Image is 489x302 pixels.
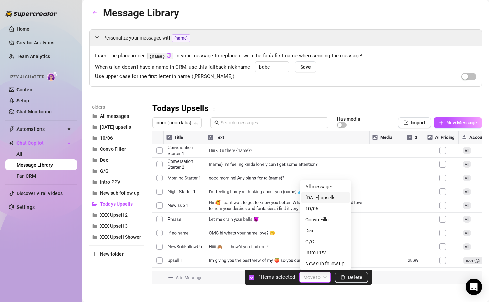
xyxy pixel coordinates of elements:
button: Dex [89,155,144,166]
div: [DATE] upsells [305,194,346,201]
span: folder [92,235,97,239]
span: 10/06 [100,135,113,141]
span: Automations [16,124,65,135]
span: [DATE] upsells [100,124,131,130]
button: New Message [434,117,482,128]
span: arrow-left [92,10,97,15]
span: folder [92,136,97,141]
span: Delete [348,275,362,280]
a: Content [16,87,34,92]
span: G/G [100,168,109,174]
div: All messages [301,181,350,192]
span: XXX Upsell 2 [100,212,128,218]
a: Message Library [16,162,53,168]
span: folder-open [92,202,97,206]
span: Chat Copilot [16,137,65,148]
span: Intro PPV [100,179,120,185]
div: Open Intercom Messenger [466,279,482,295]
input: Search messages [221,119,324,126]
span: folder [92,224,97,228]
button: G/G [89,166,144,177]
div: Intro PPV [305,249,346,256]
article: Message Library [103,5,179,21]
a: Setup [16,98,29,103]
h3: Todays Upsells [152,103,208,114]
button: New sub follow up [89,188,144,199]
span: All messages [100,113,129,119]
span: team [194,121,198,125]
button: XXX Upsell Shower [89,232,144,243]
code: {name} [147,53,173,60]
button: XXX Upsell 2 [89,210,144,221]
button: Convo Filler [89,144,144,155]
a: Settings [16,204,35,210]
span: thunderbolt [9,126,14,132]
span: expanded [95,35,99,40]
div: All messages [305,183,346,190]
span: XXX Upsell Shower [100,234,141,240]
div: Intro PPV [301,247,350,258]
a: All [16,151,22,157]
button: Todays Upsells [89,199,144,210]
span: {name} [172,34,190,42]
button: All messages [89,111,144,122]
div: New sub follow up [301,258,350,269]
button: Click to Copy [166,53,171,58]
a: Fan CRM [16,173,36,179]
span: New Message [446,120,477,125]
span: Convo Filler [100,146,126,152]
article: Folders [89,103,144,111]
span: When a fan doesn’t have a name in CRM, use this fallback nickname: [95,63,252,71]
button: Delete [335,272,368,283]
span: folder [92,147,97,152]
div: Personalize your messages with{name} [90,30,482,46]
span: folder [92,158,97,163]
a: Team Analytics [16,54,50,59]
span: folder [92,169,97,174]
button: Save [295,61,316,72]
span: plus [439,120,444,125]
a: Chat Monitoring [16,109,52,114]
span: delete [340,275,345,280]
a: Discover Viral Videos [16,191,63,196]
span: XXX Upsell 3 [100,223,128,229]
div: Convo Filler [305,216,346,223]
div: Dex [305,227,346,234]
article: Has media [337,117,360,121]
a: Home [16,26,30,32]
span: copy [166,53,171,58]
img: Chat Copilot [9,141,13,145]
button: New folder [89,248,144,259]
a: Creator Analytics [16,37,71,48]
span: plus [92,251,97,256]
div: Convo Filler [301,214,350,225]
div: New sub follow up [305,260,346,267]
span: search [214,120,219,125]
span: Insert the placeholder in your message to replace it with the fan’s first name when sending the m... [95,52,476,60]
img: logo-BBDzfeDw.svg [5,10,57,17]
span: Save [300,64,311,70]
span: New folder [100,251,124,257]
span: more [211,105,217,112]
span: noor (noordabs) [156,118,198,128]
div: Dex [301,225,350,236]
button: [DATE] upsells [89,122,144,133]
div: G/G [305,238,346,245]
article: 1 items selected [258,273,295,281]
span: import [404,120,408,125]
div: 07/16/25 upsells [301,192,350,203]
span: folder [92,114,97,119]
img: AI Chatter [47,71,58,81]
span: New sub follow up [100,190,139,196]
span: Dex [100,157,108,163]
span: Personalize your messages with [103,34,476,42]
span: Import [411,120,426,125]
button: Intro PPV [89,177,144,188]
div: 10/06 [305,205,346,212]
span: folder [92,191,97,195]
span: Izzy AI Chatter [10,74,44,80]
button: 10/06 [89,133,144,144]
span: Use upper case for the first letter in name ([PERSON_NAME]) [95,72,234,81]
div: 10/06 [301,203,350,214]
span: folder [92,180,97,184]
